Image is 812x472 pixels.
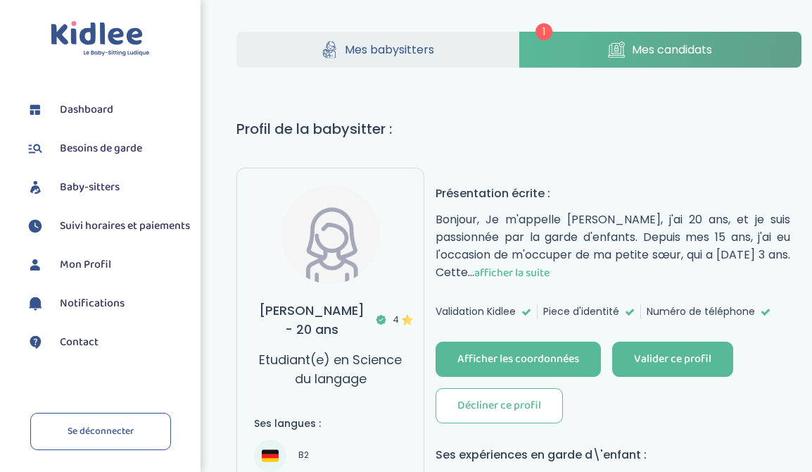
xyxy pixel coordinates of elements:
[60,295,125,312] span: Notifications
[25,138,46,159] img: besoin.svg
[254,350,407,388] p: Etudiant(e) en Science du langage
[25,254,46,275] img: profil.svg
[436,304,516,319] span: Validation Kidlee
[60,101,113,118] span: Dashboard
[60,334,99,351] span: Contact
[236,118,801,139] h1: Profil de la babysitter :
[25,99,46,120] img: dashboard.svg
[25,216,190,237] a: Suivi horaires et paiements
[60,256,111,273] span: Mon Profil
[25,293,190,314] a: Notifications
[25,99,190,120] a: Dashboard
[457,352,579,368] div: Afficher les coordonnées
[30,413,171,450] a: Se déconnecter
[474,264,550,282] span: afficher la suite
[293,447,314,464] span: B2
[345,41,434,58] span: Mes babysitters
[436,446,790,464] h4: Ses expériences en garde d\'enfant :
[612,342,733,377] button: Valider ce profil
[25,332,190,353] a: Contact
[436,388,563,423] button: Décliner ce profil
[634,352,711,368] div: Valider ce profil
[393,313,407,327] span: 4
[254,301,407,339] h3: [PERSON_NAME] - 20 ans
[535,23,552,40] span: 1
[236,32,519,68] a: Mes babysitters
[51,21,150,57] img: logo.svg
[25,138,190,159] a: Besoins de garde
[632,41,712,58] span: Mes candidats
[457,398,541,414] div: Décliner ce profil
[25,254,190,275] a: Mon Profil
[436,211,790,282] p: Bonjour, Je m'appelle [PERSON_NAME], j'ai 20 ans, et je suis passionnée par la garde d'enfants. D...
[262,447,279,464] img: Allemand
[60,140,142,157] span: Besoins de garde
[436,342,601,377] button: Afficher les coordonnées
[519,32,801,68] a: Mes candidats
[25,332,46,353] img: contact.svg
[25,177,46,198] img: babysitters.svg
[60,218,190,235] span: Suivi horaires et paiements
[436,185,790,202] h4: Présentation écrite :
[25,293,46,314] img: notification.svg
[281,185,380,284] img: avatar
[25,177,190,198] a: Baby-sitters
[25,216,46,237] img: suivihoraire.svg
[60,179,120,196] span: Baby-sitters
[647,304,755,319] span: Numéro de téléphone
[543,304,619,319] span: Piece d'identité
[254,416,407,431] h4: Ses langues :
